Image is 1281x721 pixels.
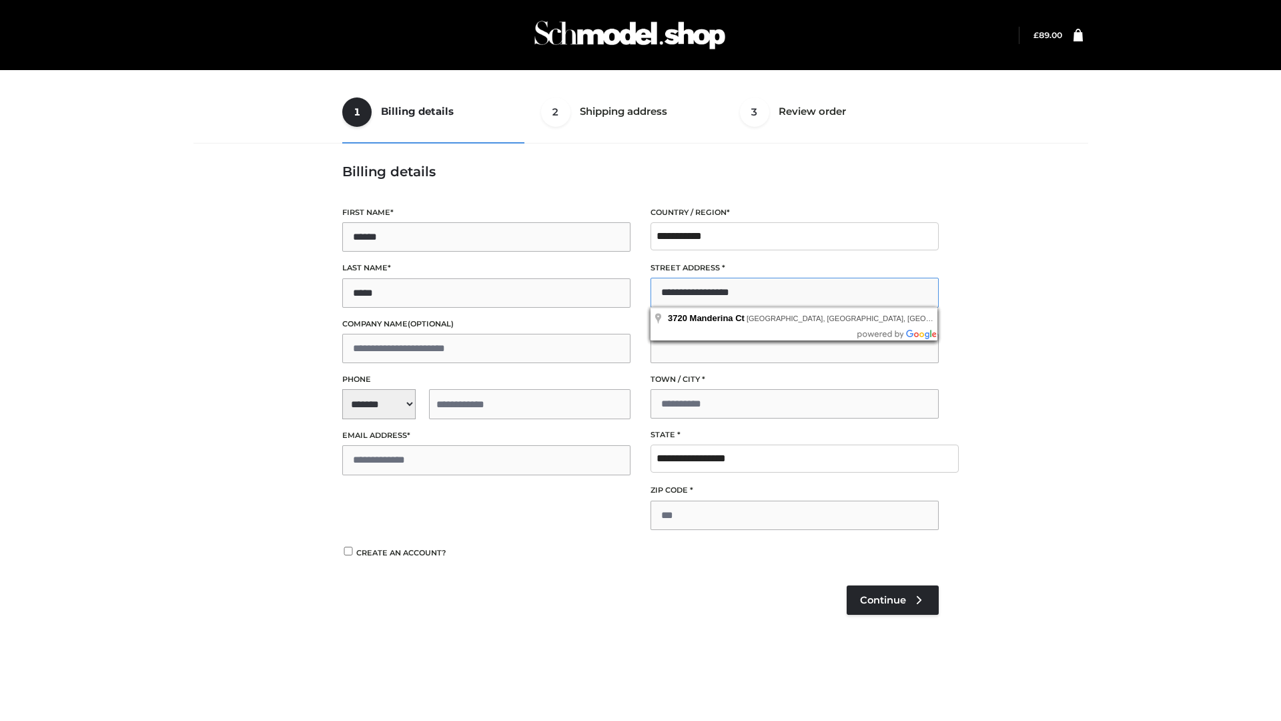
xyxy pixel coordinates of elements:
[668,313,687,323] span: 3720
[1033,30,1062,40] a: £89.00
[651,429,939,441] label: State
[342,547,354,555] input: Create an account?
[342,429,630,442] label: Email address
[1033,30,1039,40] span: £
[651,262,939,274] label: Street address
[356,548,446,557] span: Create an account?
[342,373,630,386] label: Phone
[860,594,906,606] span: Continue
[342,206,630,219] label: First name
[342,164,939,180] h3: Billing details
[1033,30,1062,40] bdi: 89.00
[342,318,630,330] label: Company name
[651,484,939,497] label: ZIP Code
[530,9,730,61] img: Schmodel Admin 964
[651,373,939,386] label: Town / City
[747,314,984,322] span: [GEOGRAPHIC_DATA], [GEOGRAPHIC_DATA], [GEOGRAPHIC_DATA]
[690,313,745,323] span: Manderina Ct
[408,319,454,328] span: (optional)
[342,262,630,274] label: Last name
[651,206,939,219] label: Country / Region
[847,585,939,615] a: Continue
